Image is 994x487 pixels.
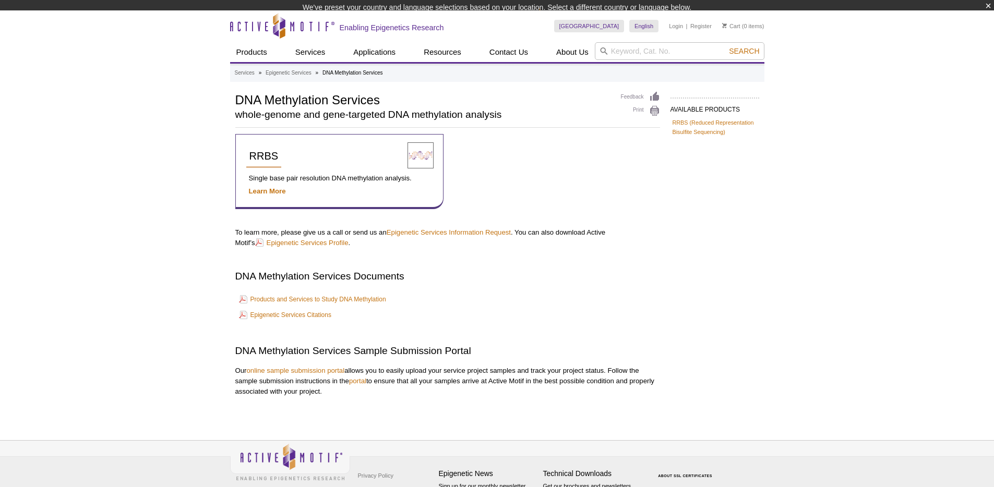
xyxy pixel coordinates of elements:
a: Services [289,42,332,62]
li: (0 items) [722,20,764,32]
img: Change Here [539,8,567,32]
img: Your Cart [722,23,727,28]
h2: whole-genome and gene-targeted DNA methylation analysis [235,110,610,119]
li: » [316,70,319,76]
h1: DNA Methylation Services [235,91,610,107]
a: Services [235,68,255,78]
li: | [686,20,688,32]
a: Epigenetic Services [266,68,312,78]
li: DNA Methylation Services [322,70,383,76]
h2: DNA Methylation Services Documents [235,269,660,283]
img: Reduced Representation Bisulfite Sequencing Services [408,142,434,168]
a: Products [230,42,273,62]
p: Our allows you to easily upload your service project samples and track your project status. Follo... [235,366,660,397]
h4: Epigenetic News [439,469,538,478]
span: RRBS [249,150,279,162]
p: Single base pair resolution DNA methylation analysis. [246,173,433,184]
h2: DNA Methylation Services Sample Submission Portal [235,344,660,358]
a: RRBS [246,145,282,168]
h2: AVAILABLE PRODUCTS [670,98,759,116]
a: ABOUT SSL CERTIFICATES [658,474,712,478]
a: [GEOGRAPHIC_DATA] [554,20,625,32]
a: Epigenetic Services Profile [255,238,349,248]
img: Active Motif, [230,441,350,483]
table: Click to Verify - This site chose Symantec SSL for secure e-commerce and confidential communicati... [648,459,726,482]
a: Register [690,22,712,30]
a: About Us [550,42,595,62]
a: Print [621,105,660,117]
a: RRBS (Reduced Representation Bisulfite Sequencing) [673,118,757,137]
h2: Enabling Epigenetics Research [340,23,444,32]
a: Learn More [249,187,286,195]
li: » [259,70,262,76]
a: Epigenetic Services Citations [239,309,331,321]
button: Search [726,46,762,56]
a: Login [669,22,683,30]
a: Resources [417,42,468,62]
a: Epigenetic Services Information Request [387,228,511,236]
span: Search [729,47,759,55]
p: To learn more, please give us a call or send us an . You can also download Active Motif’s . [235,227,660,248]
a: online sample submission portal [246,367,344,374]
a: Feedback [621,91,660,103]
a: English [629,20,658,32]
a: Cart [722,22,740,30]
a: Applications [347,42,402,62]
input: Keyword, Cat. No. [595,42,764,60]
a: Contact Us [483,42,534,62]
a: Products and Services to Study DNA Methylation [239,293,386,306]
a: portal [349,377,366,385]
a: Privacy Policy [355,468,396,483]
h4: Technical Downloads [543,469,642,478]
